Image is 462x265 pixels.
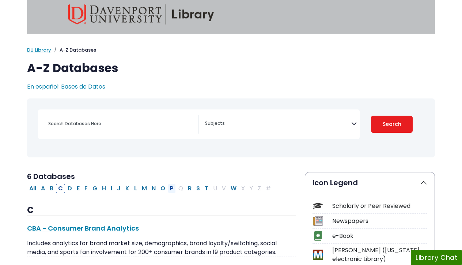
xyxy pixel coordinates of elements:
[27,61,435,75] h1: A-Z Databases
[186,184,194,193] button: Filter Results R
[332,246,427,264] div: [PERSON_NAME] ([US_STATE] electronic Library)
[27,171,75,182] span: 6 Databases
[68,4,214,25] img: Davenport University Library
[205,121,351,127] textarea: Search
[194,184,202,193] button: Filter Results S
[332,232,427,240] div: e-Book
[371,116,413,133] button: Submit for Search Results
[27,184,274,192] div: Alpha-list to filter by first letter of database name
[27,98,435,157] nav: Search filters
[158,184,167,193] button: Filter Results O
[27,184,38,193] button: All
[332,217,427,225] div: Newspapers
[51,46,96,54] li: A-Z Databases
[305,172,435,193] button: Icon Legend
[48,184,56,193] button: Filter Results B
[123,184,132,193] button: Filter Results K
[313,231,323,241] img: Icon e-Book
[44,118,198,129] input: Search database by title or keyword
[100,184,108,193] button: Filter Results H
[75,184,82,193] button: Filter Results E
[115,184,123,193] button: Filter Results J
[313,250,323,260] img: Icon MeL (Michigan electronic Library)
[168,184,176,193] button: Filter Results P
[109,184,114,193] button: Filter Results I
[411,250,462,265] button: Library Chat
[332,202,427,210] div: Scholarly or Peer Reviewed
[228,184,239,193] button: Filter Results W
[202,184,211,193] button: Filter Results T
[56,184,65,193] button: Filter Results C
[132,184,139,193] button: Filter Results L
[27,46,435,54] nav: breadcrumb
[27,239,296,257] p: Includes analytics for brand market size, demographics, brand loyalty/switching, social media, an...
[90,184,99,193] button: Filter Results G
[313,201,323,211] img: Icon Scholarly or Peer Reviewed
[39,184,47,193] button: Filter Results A
[65,184,74,193] button: Filter Results D
[27,46,51,53] a: DU Library
[27,224,139,233] a: CBA - Consumer Brand Analytics
[313,216,323,226] img: Icon Newspapers
[82,184,90,193] button: Filter Results F
[27,205,296,216] h3: C
[149,184,158,193] button: Filter Results N
[27,82,105,91] a: En español: Bases de Datos
[140,184,149,193] button: Filter Results M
